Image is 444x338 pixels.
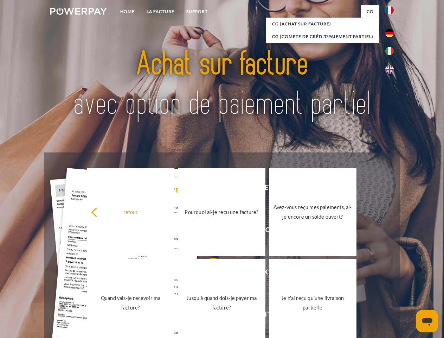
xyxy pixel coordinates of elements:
iframe: Bouton de lancement de la fenêtre de messagerie [416,310,438,332]
div: Quand vais-je recevoir ma facture? [91,293,170,312]
a: LA FACTURE [141,5,180,18]
img: fr [385,6,394,14]
a: Avez-vous reçu mes paiements, ai-je encore un solde ouvert? [269,168,356,256]
img: title-powerpay_fr.svg [67,34,377,135]
div: Pourquoi ai-je reçu une facture? [182,207,261,217]
a: Home [114,5,141,18]
div: Jusqu'à quand dois-je payer ma facture? [182,293,261,312]
a: CG (achat sur facture) [266,18,379,30]
div: Je n'ai reçu qu'une livraison partielle [273,293,352,312]
a: CG (Compte de crédit/paiement partiel) [266,30,379,43]
img: it [385,47,394,55]
div: Avez-vous reçu mes paiements, ai-je encore un solde ouvert? [273,202,352,221]
img: en [385,65,394,74]
a: CG [361,5,379,18]
a: Support [180,5,214,18]
img: de [385,29,394,37]
img: logo-powerpay-white.svg [50,8,107,15]
div: retour [91,207,170,217]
